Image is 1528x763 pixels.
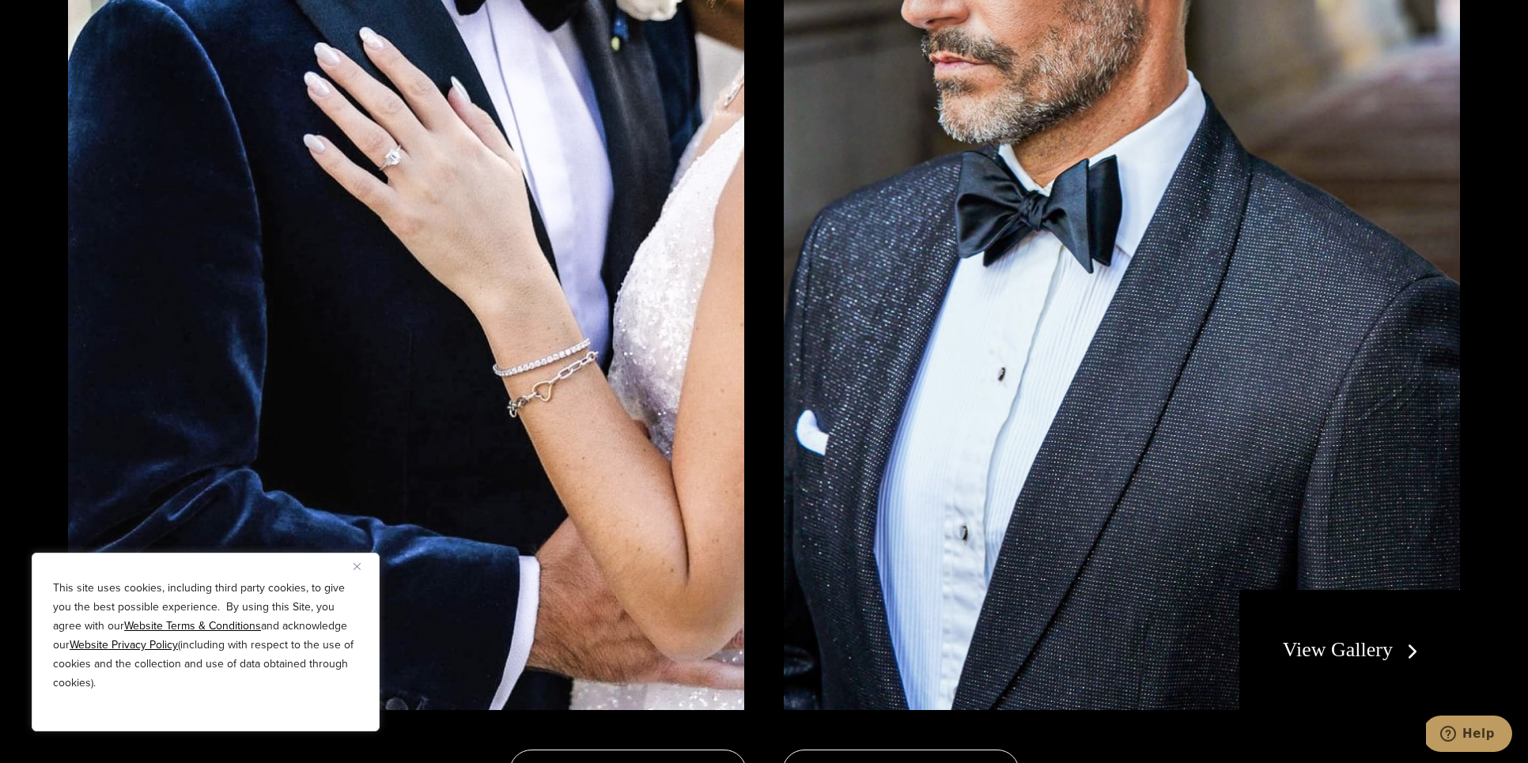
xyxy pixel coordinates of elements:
[354,563,361,570] img: Close
[1283,638,1424,661] a: View Gallery
[124,618,261,634] a: Website Terms & Conditions
[53,579,358,693] p: This site uses cookies, including third party cookies, to give you the best possible experience. ...
[1426,716,1512,755] iframe: Opens a widget where you can chat to one of our agents
[70,636,178,653] a: Website Privacy Policy
[354,557,373,576] button: Close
